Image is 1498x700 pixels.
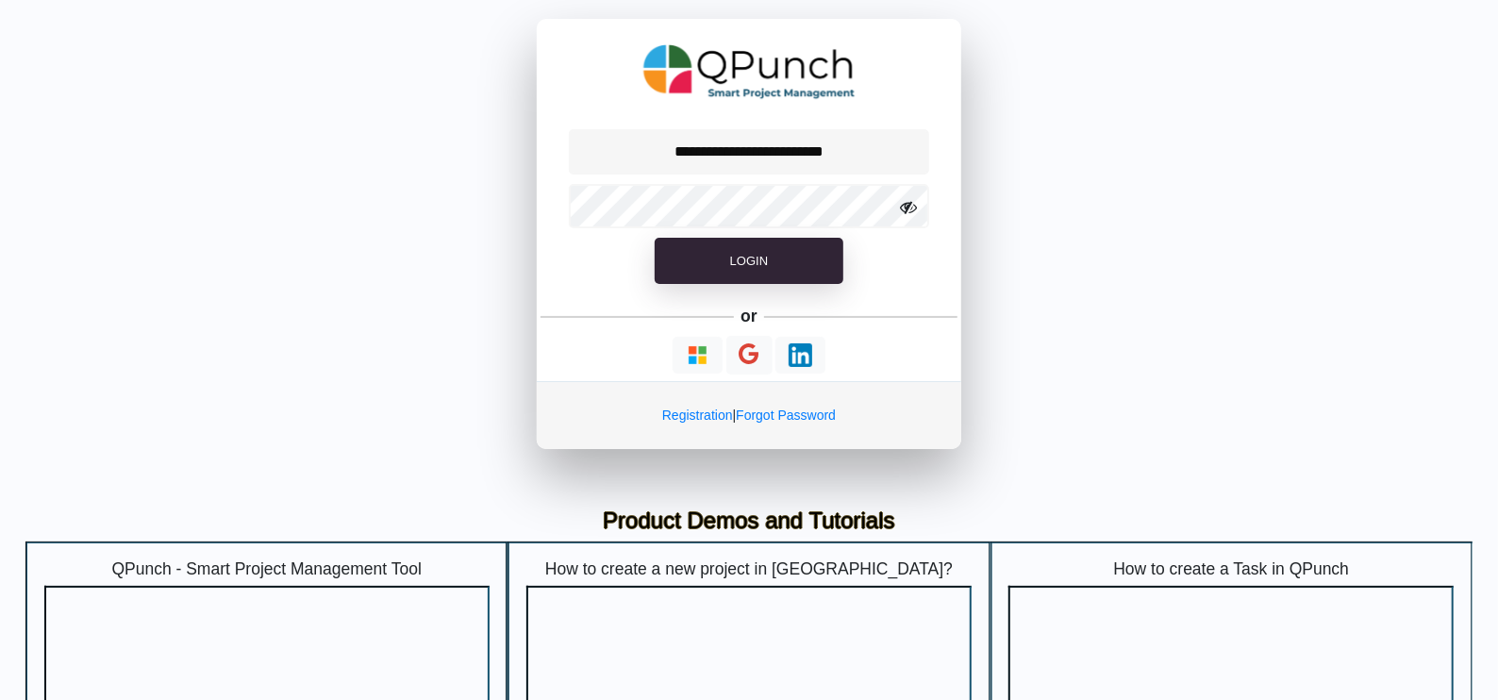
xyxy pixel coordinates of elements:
[726,336,773,375] button: Continue With Google
[775,337,825,374] button: Continue With LinkedIn
[655,238,843,285] button: Login
[526,559,972,579] h5: How to create a new project in [GEOGRAPHIC_DATA]?
[537,381,961,449] div: |
[643,38,856,106] img: QPunch
[789,343,812,367] img: Loading...
[1008,559,1454,579] h5: How to create a Task in QPunch
[673,337,723,374] button: Continue With Microsoft Azure
[738,303,761,329] h5: or
[40,508,1458,535] h3: Product Demos and Tutorials
[44,559,490,579] h5: QPunch - Smart Project Management Tool
[686,343,709,367] img: Loading...
[662,408,733,423] a: Registration
[736,408,836,423] a: Forgot Password
[730,254,768,268] span: Login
